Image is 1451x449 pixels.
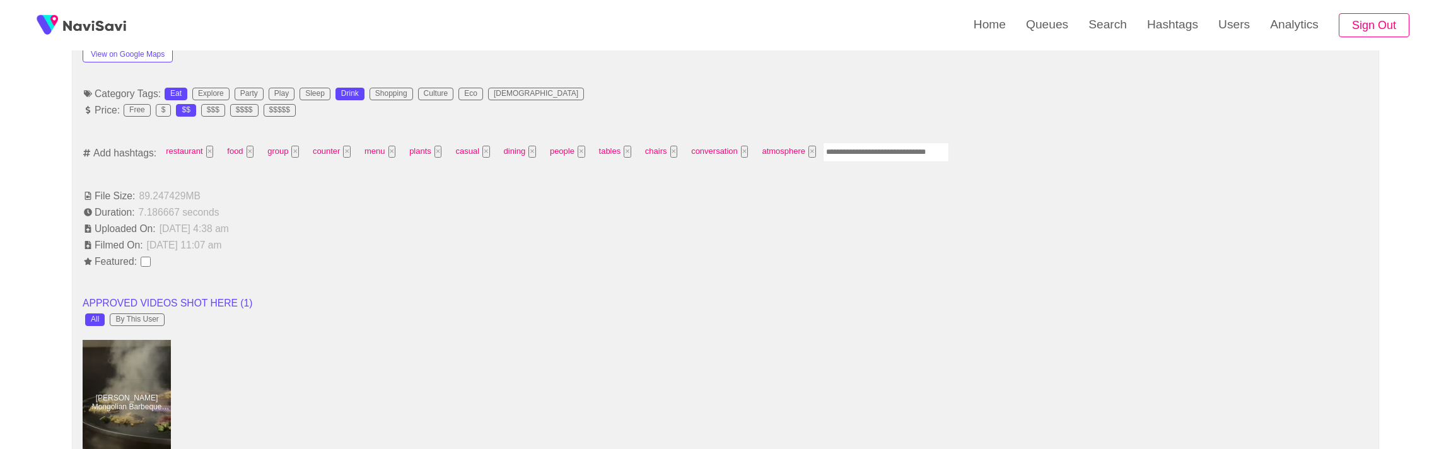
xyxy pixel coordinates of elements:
div: Culture [424,90,448,98]
button: Tag at index 12 with value 2562 focussed. Press backspace to remove [808,146,816,158]
span: group [264,142,303,161]
button: Tag at index 5 with value 2569 focussed. Press backspace to remove [434,146,442,158]
div: By This User [115,315,158,324]
div: Sleep [305,90,325,98]
li: APPROVED VIDEOS SHOT HERE ( 1 ) [83,296,1368,311]
div: Free [129,106,145,115]
div: Party [240,90,258,98]
button: Sign Out [1339,13,1409,38]
span: plants [405,142,445,161]
div: $$$$ [236,106,253,115]
span: 7.186667 seconds [137,207,221,218]
span: Duration: [83,207,136,218]
img: fireSpot [32,9,63,41]
button: Tag at index 4 with value 2938 focussed. Press backspace to remove [388,146,396,158]
button: Tag at index 2 with value 2684 focussed. Press backspace to remove [291,146,299,158]
span: Filmed On: [83,240,144,251]
a: View on Google Maps [83,48,173,59]
div: $ [161,106,166,115]
button: Tag at index 3 with value 3845 focussed. Press backspace to remove [343,146,351,158]
span: menu [361,142,399,161]
span: people [546,142,589,161]
span: counter [309,142,354,161]
button: Tag at index 9 with value 2443 focussed. Press backspace to remove [624,146,631,158]
button: Tag at index 11 with value 2401 focussed. Press backspace to remove [741,146,749,158]
div: Eat [170,90,182,98]
div: $$ [182,106,190,115]
span: Uploaded On: [83,223,157,235]
div: Eco [464,90,477,98]
span: food [223,142,257,161]
div: Shopping [375,90,407,98]
div: Explore [198,90,224,98]
span: Featured: [83,256,138,267]
span: Price: [83,105,121,116]
div: $$$$$ [269,106,290,115]
span: Category Tags: [83,88,162,100]
span: conversation [687,142,752,161]
button: Tag at index 10 with value 2710 focussed. Press backspace to remove [670,146,678,158]
button: Tag at index 0 with value 73 focussed. Press backspace to remove [206,146,214,158]
button: Tag at index 1 with value 45 focussed. Press backspace to remove [247,146,254,158]
input: Enter tag here and press return [823,143,949,162]
span: tables [595,142,635,161]
button: Tag at index 8 with value 2457 focussed. Press backspace to remove [578,146,585,158]
span: Add hashtags: [92,148,158,159]
span: dining [500,142,540,161]
div: All [91,315,99,324]
div: [DEMOGRAPHIC_DATA] [494,90,578,98]
img: fireSpot [63,19,126,32]
span: [DATE] 4:38 am [158,223,230,235]
span: restaurant [162,142,217,161]
span: atmosphere [758,142,819,161]
button: View on Google Maps [83,47,173,62]
div: Play [274,90,289,98]
span: chairs [641,142,681,161]
span: casual [452,142,493,161]
div: $$$ [207,106,219,115]
span: [DATE] 11:07 am [146,240,223,251]
button: Tag at index 6 with value 2495 focussed. Press backspace to remove [482,146,490,158]
button: Tag at index 7 with value 2291 focussed. Press backspace to remove [528,146,536,158]
span: File Size: [83,190,136,202]
span: 89.247429 MB [137,190,202,202]
div: Drink [341,90,359,98]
